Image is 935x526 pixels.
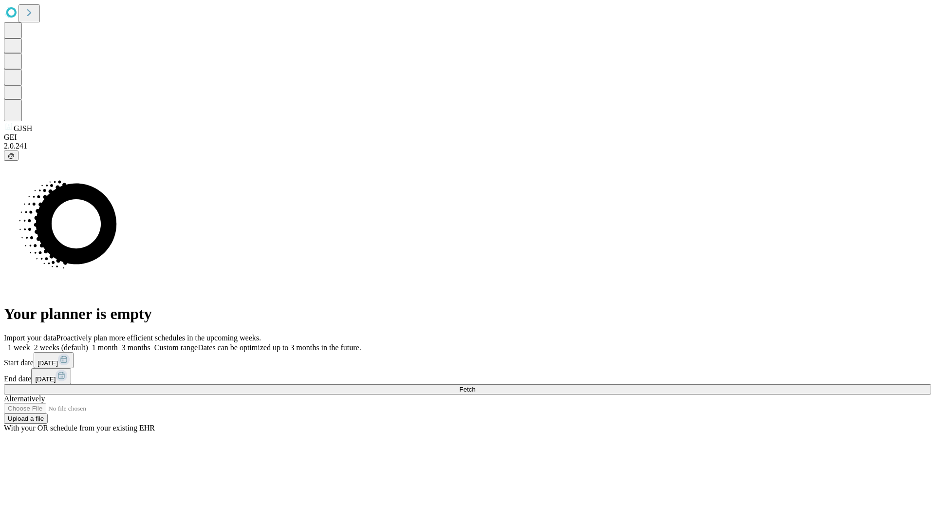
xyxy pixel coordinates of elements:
span: Proactively plan more efficient schedules in the upcoming weeks. [56,334,261,342]
span: Custom range [154,343,198,352]
h1: Your planner is empty [4,305,931,323]
span: 1 week [8,343,30,352]
div: 2.0.241 [4,142,931,150]
button: [DATE] [31,368,71,384]
span: Import your data [4,334,56,342]
div: End date [4,368,931,384]
span: 3 months [122,343,150,352]
span: With your OR schedule from your existing EHR [4,424,155,432]
span: @ [8,152,15,159]
span: [DATE] [37,359,58,367]
button: @ [4,150,19,161]
span: Alternatively [4,394,45,403]
span: GJSH [14,124,32,132]
span: [DATE] [35,376,56,383]
span: Dates can be optimized up to 3 months in the future. [198,343,361,352]
span: 2 weeks (default) [34,343,88,352]
span: Fetch [459,386,475,393]
div: GEI [4,133,931,142]
div: Start date [4,352,931,368]
button: Upload a file [4,413,48,424]
button: Fetch [4,384,931,394]
button: [DATE] [34,352,74,368]
span: 1 month [92,343,118,352]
